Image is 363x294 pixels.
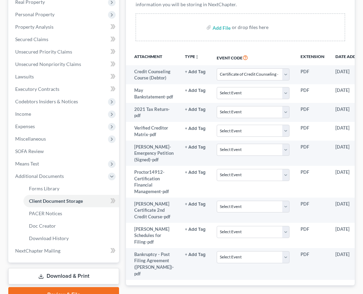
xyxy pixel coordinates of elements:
th: Event Code [211,49,295,65]
td: Bankruptcy - Post Filing Agreement ([PERSON_NAME])-pdf [126,248,179,280]
a: NextChapter Mailing [10,245,119,257]
a: Lawsuits [10,70,119,83]
a: + Add Tag [185,68,206,75]
span: Unsecured Priority Claims [15,49,72,55]
button: + Add Tag [185,126,206,131]
span: Doc Creator [29,223,56,229]
a: + Add Tag [185,144,206,150]
span: Unsecured Nonpriority Claims [15,61,81,67]
button: + Add Tag [185,88,206,93]
span: Income [15,111,31,117]
span: Download History [29,235,69,241]
a: PACER Notices [23,207,119,220]
a: Client Document Storage [23,195,119,207]
span: Forms Library [29,186,59,191]
a: + Add Tag [185,106,206,113]
button: + Add Tag [185,202,206,207]
td: 2021 Tax Return-pdf [126,103,179,122]
button: TYPEunfold_more [185,55,199,59]
td: [PERSON_NAME] Schedules for Filing-pdf [126,223,179,248]
button: + Add Tag [185,170,206,175]
th: Extension [295,49,330,65]
a: + Add Tag [185,87,206,94]
span: Lawsuits [15,74,34,79]
span: Personal Property [15,11,55,17]
span: PACER Notices [29,210,62,216]
a: + Add Tag [185,125,206,131]
td: Credit Counseling Course (Debtor) [126,65,179,84]
a: + Add Tag [185,201,206,207]
a: + Add Tag [185,169,206,176]
button: + Add Tag [185,145,206,150]
button: + Add Tag [185,253,206,257]
span: Client Document Storage [29,198,83,204]
a: Unsecured Priority Claims [10,46,119,58]
td: Proctor14912-Certification Financial Management-pdf [126,166,179,198]
span: Expenses [15,123,35,129]
a: Secured Claims [10,33,119,46]
span: Secured Claims [15,36,48,42]
span: Codebtors Insiders & Notices [15,98,78,104]
a: Doc Creator [23,220,119,232]
a: Property Analysis [10,21,119,33]
a: Download History [23,232,119,245]
a: SOFA Review [10,145,119,158]
td: PDF [295,198,330,223]
td: PDF [295,65,330,84]
span: Miscellaneous [15,136,46,142]
a: Unsecured Nonpriority Claims [10,58,119,70]
td: [PERSON_NAME] Certificate 2nd Credit Course-pdf [126,198,179,223]
a: + Add Tag [185,226,206,233]
td: PDF [295,141,330,166]
a: Download & Print [8,268,119,284]
td: [PERSON_NAME]- Emergency Petition (Signed)-pdf [126,141,179,166]
a: + Add Tag [185,251,206,258]
td: PDF [295,103,330,122]
button: + Add Tag [185,70,206,74]
span: Executory Contracts [15,86,59,92]
span: NextChapter Mailing [15,248,60,254]
i: unfold_more [195,55,199,59]
td: Verified Creditor Matrix-pdf [126,122,179,141]
span: SOFA Review [15,148,44,154]
span: Additional Documents [15,173,64,179]
button: + Add Tag [185,227,206,232]
a: Forms Library [23,182,119,195]
div: or drop files here [232,24,268,31]
th: Attachment [126,49,179,65]
td: PDF [295,84,330,103]
button: + Add Tag [185,107,206,112]
span: Property Analysis [15,24,53,30]
td: PDF [295,248,330,280]
td: PDF [295,223,330,248]
a: Executory Contracts [10,83,119,95]
span: Means Test [15,161,39,167]
td: May Bankstatement-pdf [126,84,179,103]
td: PDF [295,122,330,141]
td: PDF [295,166,330,198]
